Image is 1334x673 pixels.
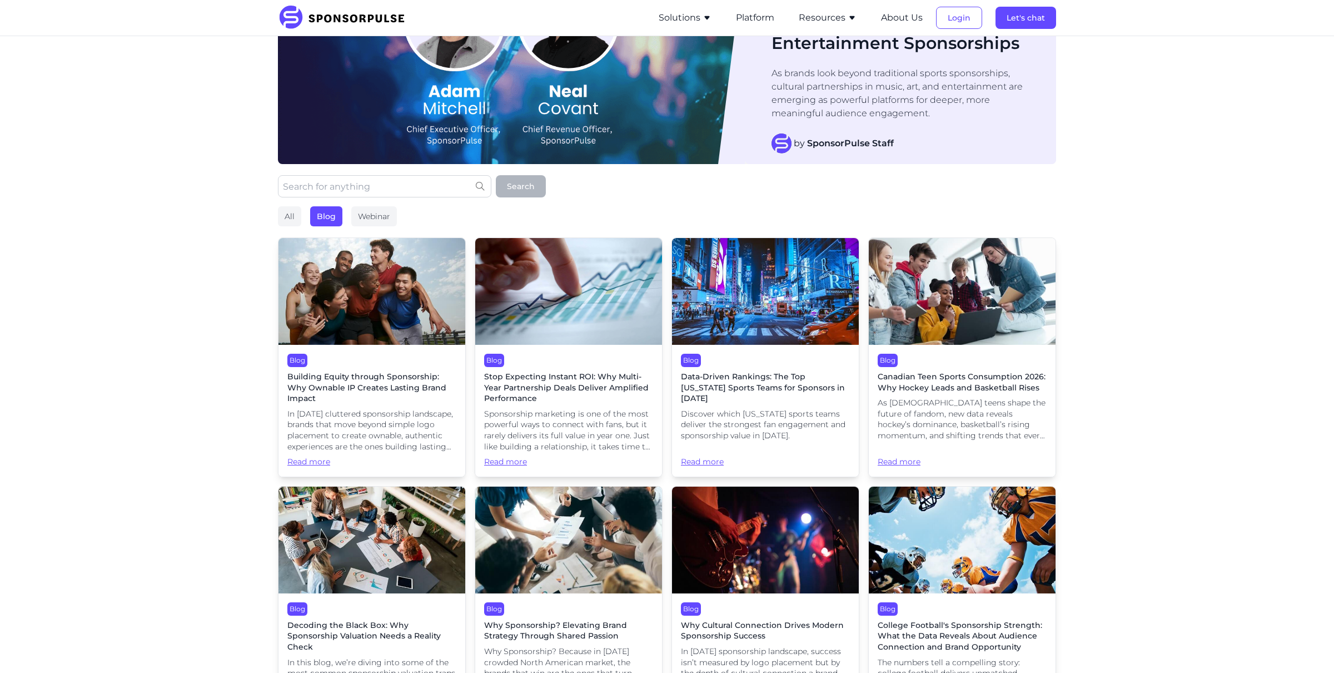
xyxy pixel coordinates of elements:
[484,620,653,642] span: Why Sponsorship? Elevating Brand Strategy Through Shared Passion
[681,409,850,442] span: Discover which [US_STATE] sports teams deliver the strongest fan engagement and sponsorship value...
[484,602,504,616] div: Blog
[287,602,307,616] div: Blog
[476,182,485,191] img: search icon
[878,620,1047,653] span: College Football's Sponsorship Strength: What the Data Reveals About Audience Connection and Bran...
[878,446,1047,468] span: Read more
[287,372,456,404] span: Building Equity through Sponsorship: Why Ownable IP Creates Lasting Brand Impact
[681,620,850,642] span: Why Cultural Connection Drives Modern Sponsorship Success
[351,206,397,226] div: Webinar
[287,354,307,367] div: Blog
[869,487,1056,593] img: Getty Images courtesy of Unsplash
[287,457,456,468] span: Read more
[736,11,774,24] button: Platform
[287,409,456,452] span: In [DATE] cluttered sponsorship landscape, brands that move beyond simple logo placement to creat...
[310,206,342,226] div: Blog
[794,137,894,150] span: by
[484,354,504,367] div: Blog
[475,237,663,477] a: BlogStop Expecting Instant ROI: Why Multi-Year Partnership Deals Deliver Amplified PerformanceSpo...
[995,7,1056,29] button: Let's chat
[672,238,859,345] img: Photo by Andreas Niendorf courtesy of Unsplash
[868,237,1056,477] a: BlogCanadian Teen Sports Consumption 2026: Why Hockey Leads and Basketball RisesAs [DEMOGRAPHIC_D...
[771,67,1034,120] p: As brands look beyond traditional sports sponsorships, cultural partnerships in music, art, and e...
[771,133,792,154] img: SponsorPulse Staff
[681,354,701,367] div: Blog
[475,238,662,345] img: Sponsorship ROI image
[278,237,466,477] a: BlogBuilding Equity through Sponsorship: Why Ownable IP Creates Lasting Brand ImpactIn [DATE] clu...
[659,11,711,24] button: Solutions
[278,206,301,226] div: All
[878,354,898,367] div: Blog
[671,237,859,477] a: BlogData-Driven Rankings: The Top [US_STATE] Sports Teams for Sponsors in [DATE]Discover which [U...
[878,602,898,616] div: Blog
[278,487,465,593] img: Getty images courtesy of Unsplash
[484,372,653,404] span: Stop Expecting Instant ROI: Why Multi-Year Partnership Deals Deliver Amplified Performance
[936,13,982,23] a: Login
[484,409,653,452] span: Sponsorship marketing is one of the most powerful ways to connect with fans, but it rarely delive...
[672,487,859,593] img: Neza Dolmo courtesy of Unsplash
[881,11,923,24] button: About Us
[799,11,857,24] button: Resources
[869,238,1056,345] img: Getty images courtesy of Unsplash
[484,457,653,468] span: Read more
[496,175,546,197] button: Search
[936,7,982,29] button: Login
[287,620,456,653] span: Decoding the Black Box: Why Sponsorship Valuation Needs a Reality Check
[878,372,1047,393] span: Canadian Teen Sports Consumption 2026: Why Hockey Leads and Basketball Rises
[278,238,465,345] img: Photo by Leire Cavia, courtesy of Unsplash
[475,487,662,593] img: Photo by Getty Images courtesy of Unsplash
[278,6,413,30] img: SponsorPulse
[681,446,850,468] span: Read more
[681,372,850,404] span: Data-Driven Rankings: The Top [US_STATE] Sports Teams for Sponsors in [DATE]
[807,138,894,149] strong: SponsorPulse Staff
[1278,620,1334,673] iframe: Chat Widget
[995,13,1056,23] a: Let's chat
[878,398,1047,441] span: As [DEMOGRAPHIC_DATA] teens shape the future of fandom, new data reveals hockey’s dominance, bask...
[736,13,774,23] a: Platform
[681,602,701,616] div: Blog
[278,175,491,197] input: Search for anything
[881,13,923,23] a: About Us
